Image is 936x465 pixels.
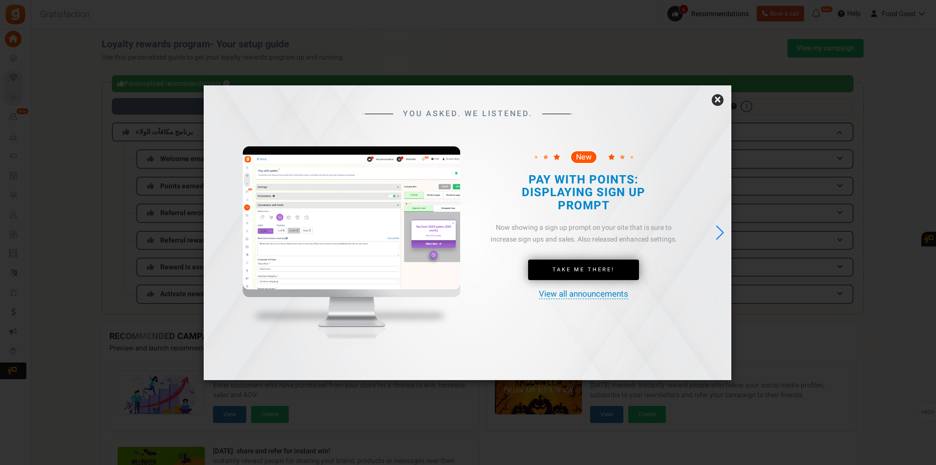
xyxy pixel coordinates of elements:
h2: PAY WITH POINTS: DISPLAYING SIGN UP PROMPT [496,174,671,212]
span: New [576,153,592,161]
a: Take Me There! [528,260,639,280]
img: mockup [243,146,460,366]
img: screenshot [243,155,460,289]
div: Now showing a sign up prompt on your site that is sure to increase sign ups and sales. Also relea... [486,222,681,245]
span: YOU ASKED. WE LISTENED. [403,110,532,119]
a: View all announcements [539,290,628,299]
a: × [712,94,723,106]
div: Next slide [713,222,726,243]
